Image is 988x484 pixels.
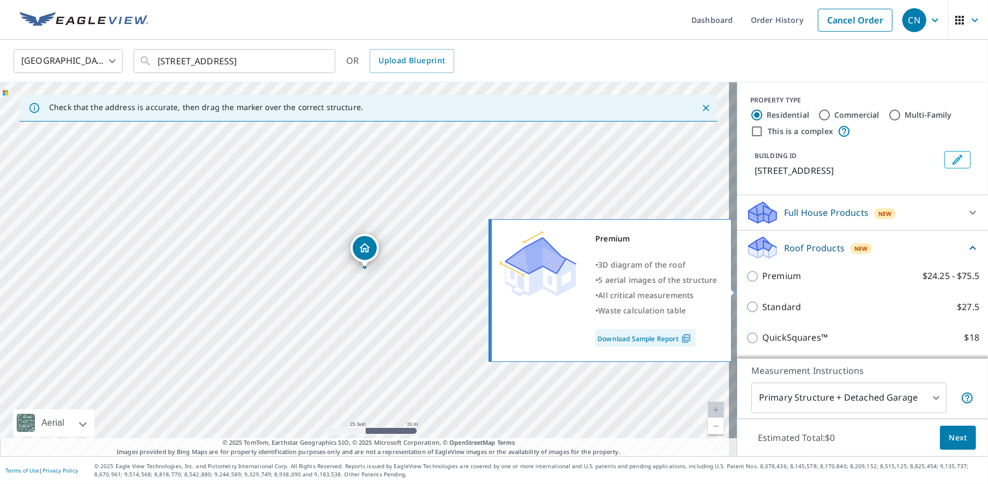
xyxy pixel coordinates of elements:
p: Standard [762,300,801,314]
a: Current Level 20, Zoom Out [708,418,724,434]
a: OpenStreetMap [449,438,495,446]
span: Your report will include the primary structure and a detached garage if one exists. [961,391,974,404]
a: Download Sample Report [595,329,696,347]
p: $18 [965,331,979,344]
p: Premium [762,269,801,283]
img: EV Logo [20,12,148,28]
span: Upload Blueprint [378,54,445,68]
span: All critical measurements [598,290,694,300]
label: Commercial [834,110,879,120]
a: Privacy Policy [43,467,78,474]
label: This is a complex [768,126,833,137]
button: Next [940,426,976,450]
p: QuickSquares™ [762,331,828,344]
div: OR [346,49,454,73]
p: Estimated Total: $0 [749,426,844,450]
div: Aerial [38,409,68,437]
p: BUILDING ID [755,151,797,160]
p: Full House Products [784,206,869,219]
span: 5 aerial images of the structure [598,275,717,285]
div: Aerial [13,409,94,437]
p: $24.25 - $75.5 [923,269,979,283]
div: Primary Structure + Detached Garage [751,383,947,413]
p: Roof Products [784,241,845,255]
span: New [854,244,868,253]
a: Terms [497,438,515,446]
span: 3D diagram of the roof [598,259,685,270]
p: [STREET_ADDRESS] [755,164,940,177]
div: [GEOGRAPHIC_DATA] [14,46,123,76]
div: Dropped pin, building 1, Residential property, 10640 Sumter Ave N Minneapolis, MN 55445 [351,234,379,268]
span: Next [949,431,967,445]
img: Premium [500,231,576,297]
a: Upload Blueprint [370,49,454,73]
div: • [595,288,718,303]
label: Residential [767,110,809,120]
span: Waste calculation table [598,305,686,316]
div: • [595,273,718,288]
p: | [5,467,78,474]
button: Edit building 1 [944,151,971,168]
img: Pdf Icon [679,334,694,343]
a: Current Level 20, Zoom In Disabled [708,402,724,418]
div: Full House ProductsNew [746,199,979,226]
p: $27.5 [957,300,979,314]
button: Close [699,101,713,115]
label: Multi-Family [905,110,952,120]
p: Measurement Instructions [751,364,974,377]
a: Cancel Order [818,9,893,32]
p: © 2025 Eagle View Technologies, Inc. and Pictometry International Corp. All Rights Reserved. Repo... [94,462,983,479]
div: Premium [595,231,718,246]
div: • [595,257,718,273]
span: New [878,209,892,218]
input: Search by address or latitude-longitude [158,46,313,76]
div: CN [902,8,926,32]
div: PROPERTY TYPE [750,95,975,105]
div: Roof ProductsNew [746,235,979,261]
p: Check that the address is accurate, then drag the marker over the correct structure. [49,102,363,112]
a: Terms of Use [5,467,39,474]
span: © 2025 TomTom, Earthstar Geographics SIO, © 2025 Microsoft Corporation, © [222,438,515,447]
div: • [595,303,718,318]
